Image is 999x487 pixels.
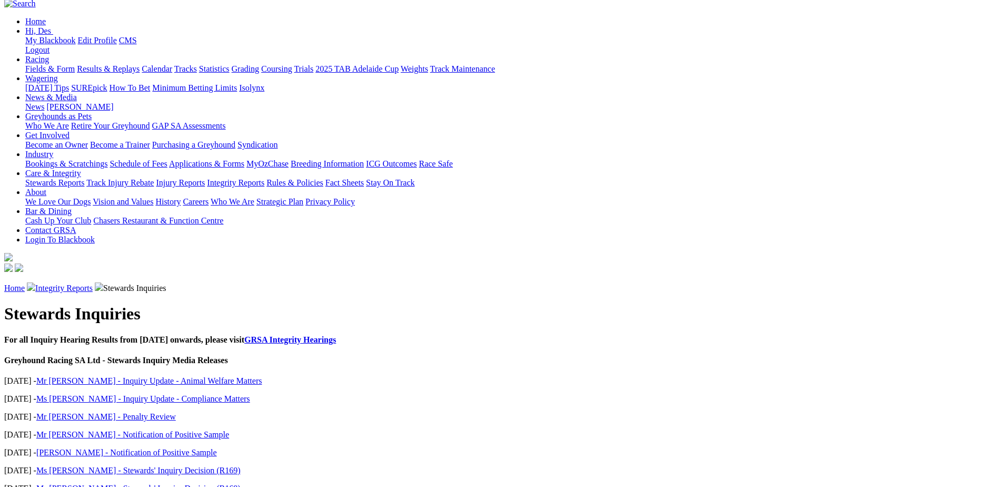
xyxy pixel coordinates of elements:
[71,83,107,92] a: SUREpick
[27,283,35,291] img: chevron-right.svg
[152,121,226,130] a: GAP SA Assessments
[199,64,230,73] a: Statistics
[36,430,229,439] a: Mr [PERSON_NAME] - Notification of Positive Sample
[25,83,995,93] div: Wagering
[25,150,53,159] a: Industry
[401,64,428,73] a: Weights
[25,102,44,111] a: News
[25,64,995,74] div: Racing
[4,283,995,293] p: Stewards Inquiries
[25,121,995,131] div: Greyhounds as Pets
[25,26,53,35] a: Hi, Des
[46,102,113,111] a: [PERSON_NAME]
[4,430,995,440] p: [DATE] -
[244,335,336,344] a: GRSA Integrity Hearings
[256,197,303,206] a: Strategic Plan
[4,448,995,457] p: [DATE] -
[25,226,76,235] a: Contact GRSA
[25,102,995,112] div: News & Media
[25,197,91,206] a: We Love Our Dogs
[25,74,58,83] a: Wagering
[25,55,49,64] a: Racing
[25,207,72,216] a: Bar & Dining
[93,216,223,225] a: Chasers Restaurant & Function Centre
[294,64,313,73] a: Trials
[25,121,69,130] a: Who We Are
[4,466,995,475] p: [DATE] -
[4,253,13,261] img: logo-grsa-white.png
[232,64,259,73] a: Grading
[110,159,167,168] a: Schedule of Fees
[419,159,452,168] a: Race Safe
[36,466,241,475] a: Ms [PERSON_NAME] - Stewards' Inquiry Decision (R169)
[238,140,278,149] a: Syndication
[315,64,399,73] a: 2025 TAB Adelaide Cup
[261,64,292,73] a: Coursing
[36,376,262,385] a: Mr [PERSON_NAME] - Inquiry Update - Animal Welfare Matters
[25,159,107,168] a: Bookings & Scratchings
[152,83,237,92] a: Minimum Betting Limits
[25,131,70,140] a: Get Involved
[25,83,69,92] a: [DATE] Tips
[90,140,150,149] a: Become a Trainer
[366,159,417,168] a: ICG Outcomes
[4,264,13,272] img: facebook.svg
[366,178,414,187] a: Stay On Track
[4,376,995,386] p: [DATE] -
[156,178,205,187] a: Injury Reports
[110,83,151,92] a: How To Bet
[325,178,364,187] a: Fact Sheets
[207,178,264,187] a: Integrity Reports
[36,448,217,457] a: [PERSON_NAME] - Notification of Positive Sample
[305,197,355,206] a: Privacy Policy
[183,197,209,206] a: Careers
[15,264,23,272] img: twitter.svg
[25,178,995,188] div: Care & Integrity
[78,36,117,45] a: Edit Profile
[155,197,181,206] a: History
[239,83,264,92] a: Isolynx
[142,64,172,73] a: Calendar
[152,140,235,149] a: Purchasing a Greyhound
[4,412,995,422] p: [DATE] -
[95,283,103,291] img: chevron-right.svg
[77,64,140,73] a: Results & Replays
[25,235,95,244] a: Login To Blackbook
[25,36,76,45] a: My Blackbook
[25,197,995,207] div: About
[25,17,46,26] a: Home
[430,64,495,73] a: Track Maintenance
[4,335,336,344] b: For all Inquiry Hearing Results from [DATE] onwards, please visit
[25,64,75,73] a: Fields & Form
[25,26,51,35] span: Hi, Des
[25,216,995,226] div: Bar & Dining
[25,178,84,187] a: Stewards Reports
[25,140,995,150] div: Get Involved
[36,394,250,403] a: Ms [PERSON_NAME] - Inquiry Update - Compliance Matters
[4,284,25,293] a: Home
[174,64,197,73] a: Tracks
[36,412,176,421] a: Mr [PERSON_NAME] - Penalty Review
[25,112,92,121] a: Greyhounds as Pets
[4,304,995,324] h1: Stewards Inquiries
[4,394,995,404] p: [DATE] -
[4,356,995,365] h4: Greyhound Racing SA Ltd - Stewards Inquiry Media Releases
[211,197,254,206] a: Who We Are
[25,93,77,102] a: News & Media
[93,197,153,206] a: Vision and Values
[25,216,91,225] a: Cash Up Your Club
[169,159,244,168] a: Applications & Forms
[71,121,150,130] a: Retire Your Greyhound
[291,159,364,168] a: Breeding Information
[266,178,323,187] a: Rules & Policies
[25,159,995,169] div: Industry
[119,36,137,45] a: CMS
[246,159,289,168] a: MyOzChase
[25,188,46,197] a: About
[86,178,154,187] a: Track Injury Rebate
[35,284,93,293] a: Integrity Reports
[25,169,81,178] a: Care & Integrity
[25,45,50,54] a: Logout
[25,36,995,55] div: Hi, Des
[25,140,88,149] a: Become an Owner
